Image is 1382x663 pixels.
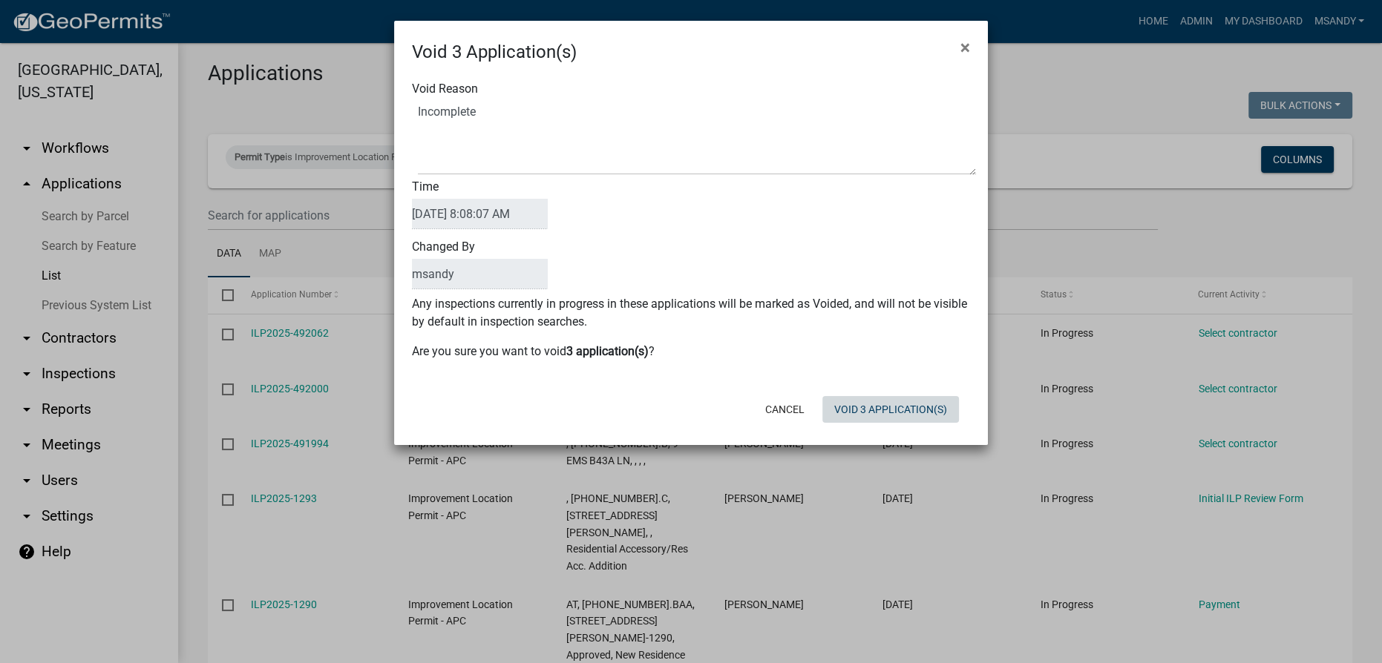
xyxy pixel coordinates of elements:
[412,295,970,331] p: Any inspections currently in progress in these applications will be marked as Voided, and will no...
[753,396,816,423] button: Cancel
[412,181,548,229] label: Time
[412,199,548,229] input: DateTime
[412,343,970,360] p: Are you sure you want to void ?
[412,39,577,65] h4: Void 3 Application(s)
[418,101,976,175] textarea: Void Reason
[412,259,548,289] input: BulkActionUser
[412,83,478,95] label: Void Reason
[960,37,970,58] span: ×
[949,27,982,68] button: Close
[822,396,959,423] button: Void 3 Application(s)
[566,344,649,358] b: 3 application(s)
[412,241,548,289] label: Changed By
